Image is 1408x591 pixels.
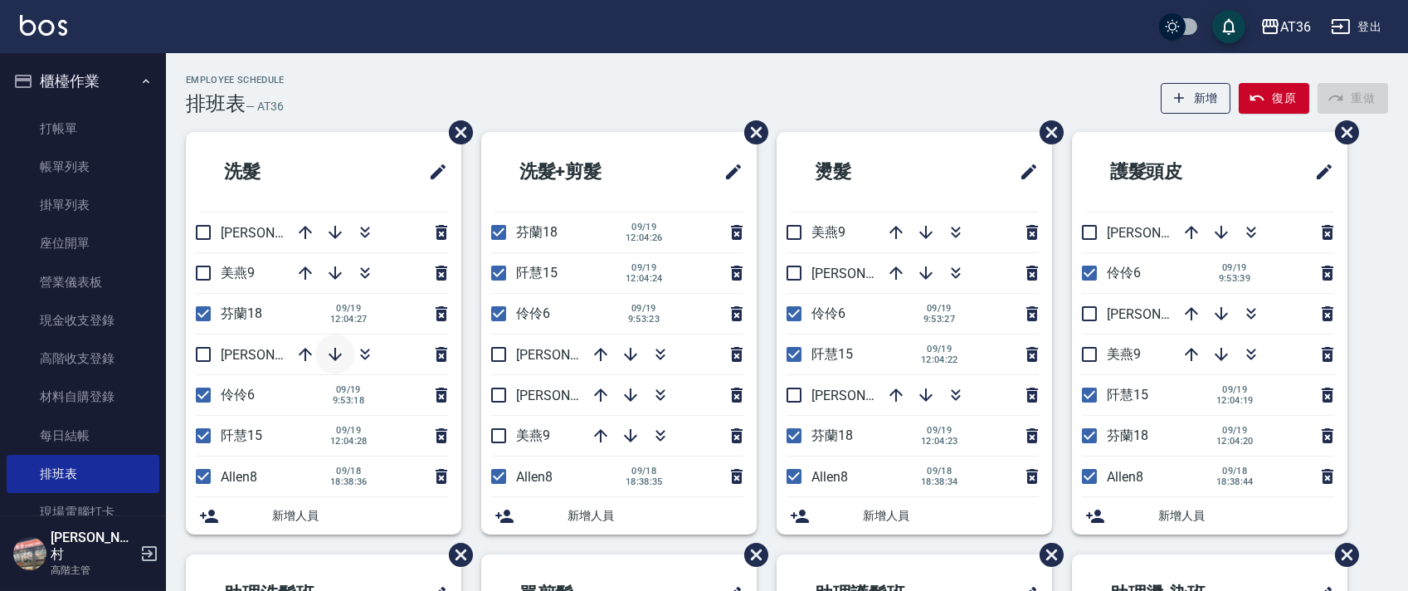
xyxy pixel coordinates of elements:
[1239,83,1309,114] button: 復原
[626,476,663,487] span: 18:38:35
[13,537,46,570] img: Person
[626,262,663,273] span: 09/19
[1107,306,1221,322] span: [PERSON_NAME]11
[1323,530,1362,579] span: 刪除班表
[436,108,475,157] span: 刪除班表
[1324,12,1388,42] button: 登出
[221,427,262,443] span: 阡慧15
[7,60,159,103] button: 櫃檯作業
[7,301,159,339] a: 現金收支登錄
[1216,425,1254,436] span: 09/19
[790,142,943,202] h2: 燙髮
[626,314,662,325] span: 9:53:23
[330,303,368,314] span: 09/19
[921,436,958,447] span: 12:04:23
[626,273,663,284] span: 12:04:24
[1072,497,1347,535] div: 新增人員
[418,152,448,192] span: 修改班表的標題
[1216,436,1254,447] span: 12:04:20
[51,530,135,563] h5: [PERSON_NAME]村
[811,305,845,321] span: 伶伶6
[1216,273,1253,284] span: 9:53:39
[7,263,159,301] a: 營業儀表板
[811,224,845,240] span: 美燕9
[330,384,367,395] span: 09/19
[1158,507,1334,525] span: 新增人員
[186,75,285,85] h2: Employee Schedule
[1107,427,1148,443] span: 芬蘭18
[436,530,475,579] span: 刪除班表
[1323,108,1362,157] span: 刪除班表
[221,387,255,403] span: 伶伶6
[921,354,958,365] span: 12:04:22
[221,225,335,241] span: [PERSON_NAME]11
[186,92,246,115] h3: 排班表
[7,148,159,186] a: 帳單列表
[1216,476,1254,487] span: 18:38:44
[1107,346,1141,362] span: 美燕9
[1027,530,1066,579] span: 刪除班表
[516,388,631,403] span: [PERSON_NAME]16
[921,314,957,325] span: 9:53:27
[1216,466,1254,476] span: 09/18
[626,222,663,232] span: 09/19
[921,303,957,314] span: 09/19
[1161,83,1231,114] button: 新增
[626,466,663,476] span: 09/18
[7,378,159,416] a: 材料自購登錄
[330,395,367,406] span: 9:53:18
[1107,469,1143,485] span: Allen8
[7,110,159,148] a: 打帳單
[221,265,255,281] span: 美燕9
[1107,387,1148,403] span: 阡慧15
[1027,108,1066,157] span: 刪除班表
[7,186,159,224] a: 掛單列表
[330,466,368,476] span: 09/18
[777,497,1052,535] div: 新增人員
[199,142,352,202] h2: 洗髮
[921,344,958,354] span: 09/19
[7,493,159,531] a: 現場電腦打卡
[7,455,159,493] a: 排班表
[516,347,631,363] span: [PERSON_NAME]11
[516,224,558,240] span: 芬蘭18
[921,476,958,487] span: 18:38:34
[863,507,1039,525] span: 新增人員
[1254,10,1318,44] button: AT36
[1107,265,1141,281] span: 伶伶6
[714,152,743,192] span: 修改班表的標題
[516,427,550,443] span: 美燕9
[51,563,135,578] p: 高階主管
[811,388,926,403] span: [PERSON_NAME]11
[221,347,335,363] span: [PERSON_NAME]16
[1212,10,1245,43] button: save
[1280,17,1311,37] div: AT36
[186,497,461,535] div: 新增人員
[1009,152,1039,192] span: 修改班表的標題
[495,142,670,202] h2: 洗髮+剪髮
[811,266,926,281] span: [PERSON_NAME]16
[481,497,757,535] div: 新增人員
[568,507,743,525] span: 新增人員
[811,427,853,443] span: 芬蘭18
[732,108,771,157] span: 刪除班表
[7,417,159,455] a: 每日結帳
[221,305,262,321] span: 芬蘭18
[516,305,550,321] span: 伶伶6
[1107,225,1221,241] span: [PERSON_NAME]16
[20,15,67,36] img: Logo
[221,469,257,485] span: Allen8
[330,476,368,487] span: 18:38:36
[626,303,662,314] span: 09/19
[1216,395,1254,406] span: 12:04:19
[626,232,663,243] span: 12:04:26
[811,346,853,362] span: 阡慧15
[921,466,958,476] span: 09/18
[7,224,159,262] a: 座位開單
[732,530,771,579] span: 刪除班表
[1216,262,1253,273] span: 09/19
[330,436,368,447] span: 12:04:28
[330,425,368,436] span: 09/19
[7,339,159,378] a: 高階收支登錄
[330,314,368,325] span: 12:04:27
